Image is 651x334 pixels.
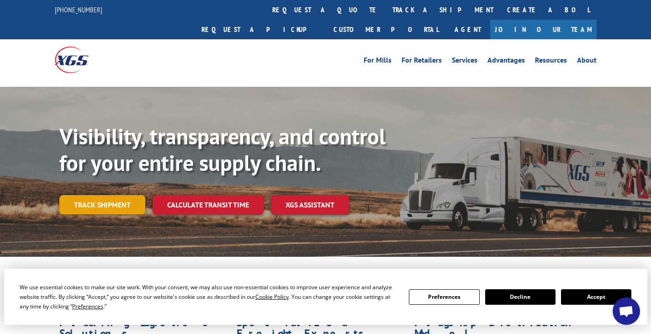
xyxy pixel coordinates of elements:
[327,20,445,39] a: Customer Portal
[55,5,102,14] a: [PHONE_NUMBER]
[59,122,386,177] b: Visibility, transparency, and control for your entire supply chain.
[364,57,392,67] a: For Mills
[452,57,477,67] a: Services
[255,293,289,301] span: Cookie Policy
[613,297,640,325] div: Open chat
[195,20,327,39] a: Request a pickup
[485,289,556,305] button: Decline
[59,195,145,214] a: Track shipment
[561,289,631,305] button: Accept
[153,195,264,215] a: Calculate transit time
[577,57,597,67] a: About
[490,20,597,39] a: Join Our Team
[72,302,103,310] span: Preferences
[409,289,479,305] button: Preferences
[402,57,442,67] a: For Retailers
[535,57,567,67] a: Resources
[20,282,398,311] div: We use essential cookies to make our site work. With your consent, we may also use non-essential ...
[271,195,349,215] a: XGS ASSISTANT
[487,57,525,67] a: Advantages
[445,20,490,39] a: Agent
[4,269,647,325] div: Cookie Consent Prompt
